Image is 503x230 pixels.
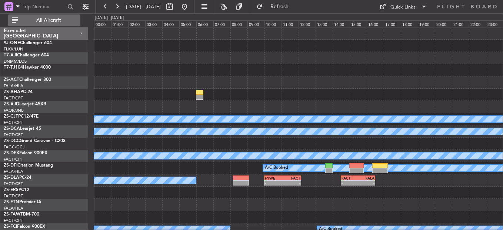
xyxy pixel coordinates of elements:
a: FACT/CPT [4,95,23,101]
a: FACT/CPT [4,120,23,125]
div: 01:00 [111,20,128,27]
a: FALA/HLA [4,83,23,89]
span: ZS-AHA [4,90,20,94]
div: A/C Booked [265,162,288,174]
div: 07:00 [213,20,230,27]
div: 19:00 [418,20,435,27]
span: ZS-CJT [4,114,18,119]
div: 23:00 [486,20,503,27]
div: FACT [283,176,300,180]
div: FALA [358,176,374,180]
a: ZS-DEXFalcon 900EX [4,151,47,155]
span: Refresh [264,4,295,9]
div: 05:00 [179,20,196,27]
div: 15:00 [350,20,367,27]
div: 08:00 [230,20,247,27]
div: Quick Links [390,4,416,11]
a: T7-AJIChallenger 604 [4,53,49,57]
div: 04:00 [162,20,179,27]
a: ZS-CJTPC12/47E [4,114,39,119]
a: FACT/CPT [4,193,23,199]
a: ZS-ERSPC12 [4,188,29,192]
a: ZS-AJDLearjet 45XR [4,102,46,106]
a: FLKK/LUN [4,46,23,52]
span: T7-TJ104 [4,65,23,70]
a: FAGC/GCJ [4,144,24,150]
a: FACT/CPT [4,132,23,138]
div: FACT [342,176,358,180]
span: ZS-DCC [4,139,20,143]
a: ZS-DFICitation Mustang [4,163,53,168]
div: 11:00 [282,20,299,27]
span: ZS-AJD [4,102,19,106]
div: 06:00 [196,20,213,27]
a: ZS-DCCGrand Caravan - C208 [4,139,66,143]
a: ZS-ACTChallenger 300 [4,78,51,82]
div: 09:00 [247,20,264,27]
div: - [358,181,374,185]
span: T7-AJI [4,53,17,57]
div: - [265,181,283,185]
span: ZS-ETN [4,200,19,204]
a: 9J-ONEChallenger 604 [4,41,52,45]
div: 22:00 [469,20,486,27]
span: All Aircraft [19,18,78,23]
div: 02:00 [128,20,145,27]
div: 03:00 [145,20,162,27]
span: ZS-ERS [4,188,19,192]
a: ZS-DLAPC-24 [4,175,31,180]
div: 18:00 [401,20,418,27]
button: All Aircraft [8,14,80,26]
div: 14:00 [333,20,350,27]
div: 16:00 [367,20,384,27]
a: T7-TJ104Hawker 4000 [4,65,51,70]
a: FALA/HLA [4,206,23,211]
span: ZS-DFI [4,163,17,168]
a: ZS-DCALearjet 45 [4,126,41,131]
div: FYWE [265,176,283,180]
span: ZS-DLA [4,175,19,180]
div: - [342,181,358,185]
span: ZS-ACT [4,78,19,82]
a: FACT/CPT [4,157,23,162]
span: ZS-FAW [4,212,20,217]
div: 00:00 [94,20,111,27]
a: FAOR/JNB [4,108,24,113]
a: DNMM/LOS [4,59,27,64]
div: 13:00 [316,20,333,27]
a: ZS-ETNPremier IA [4,200,41,204]
span: ZS-FCI [4,224,17,229]
button: Refresh [253,1,297,13]
a: FALA/HLA [4,169,23,174]
a: FACT/CPT [4,218,23,223]
div: 10:00 [264,20,282,27]
div: - [283,181,300,185]
span: ZS-DEX [4,151,19,155]
div: 17:00 [384,20,401,27]
span: [DATE] - [DATE] [126,3,161,10]
div: 12:00 [299,20,316,27]
div: 20:00 [435,20,452,27]
a: ZS-FCIFalcon 900EX [4,224,45,229]
a: ZS-AHAPC-24 [4,90,33,94]
div: [DATE] - [DATE] [95,15,124,21]
input: Trip Number [23,1,65,12]
a: ZS-FAWTBM-700 [4,212,39,217]
span: ZS-DCA [4,126,20,131]
div: 21:00 [452,20,469,27]
span: 9J-ONE [4,41,20,45]
a: FACT/CPT [4,181,23,187]
button: Quick Links [376,1,430,13]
